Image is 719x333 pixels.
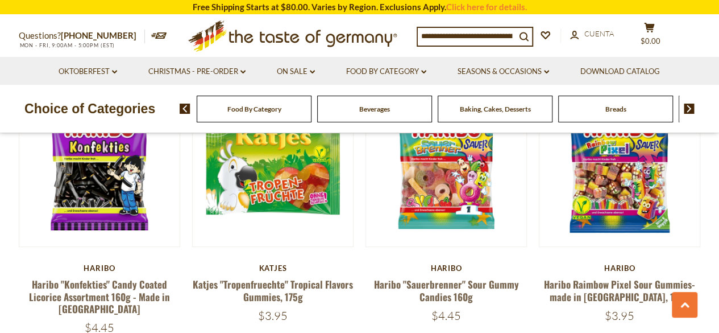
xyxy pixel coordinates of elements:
img: Haribo Raimbow Pixel Sour Gummies- made in Germany, 160g [539,86,700,247]
img: Haribo "Sauerbrenner" Sour Gummy Candies 160g [366,86,527,247]
div: Haribo [19,264,181,273]
span: MON - FRI, 9:00AM - 5:00PM (EST) [19,42,115,48]
span: $4.45 [431,309,461,323]
span: Cuenta [584,29,614,38]
a: Breads [605,105,626,113]
img: previous arrow [180,104,190,114]
a: Food By Category [227,105,281,113]
a: Katjes "Tropenfruechte" Tropical Flavors Gummies, 175g [193,277,353,303]
img: next arrow [684,104,695,114]
a: Beverages [359,105,390,113]
div: Haribo [365,264,527,273]
a: Baking, Cakes, Desserts [460,105,531,113]
a: [PHONE_NUMBER] [61,30,136,40]
img: Katjes "Tropenfruechte" Tropical Flavors Gummies, 175g [193,86,354,247]
a: Haribo "Sauerbrenner" Sour Gummy Candies 160g [374,277,519,303]
div: Haribo [539,264,701,273]
p: Questions? [19,28,145,43]
a: Download Catalog [580,65,660,78]
span: $3.95 [258,309,288,323]
a: Click here for details. [446,2,527,12]
a: Haribo Raimbow Pixel Sour Gummies- made in [GEOGRAPHIC_DATA], 160g [544,277,695,303]
a: Seasons & Occasions [458,65,549,78]
a: Food By Category [346,65,426,78]
a: Cuenta [570,28,614,40]
span: $0.00 [641,36,660,46]
img: Haribo "Konfekties" Candy Coated Licorice Assortment 160g - Made in Germany [19,86,180,247]
a: Haribo "Konfekties" Candy Coated Licorice Assortment 160g - Made in [GEOGRAPHIC_DATA] [29,277,170,316]
div: Katjes [192,264,354,273]
span: $3.95 [605,309,634,323]
a: Christmas - PRE-ORDER [148,65,246,78]
button: $0.00 [633,22,667,51]
a: On Sale [277,65,315,78]
a: Oktoberfest [59,65,117,78]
